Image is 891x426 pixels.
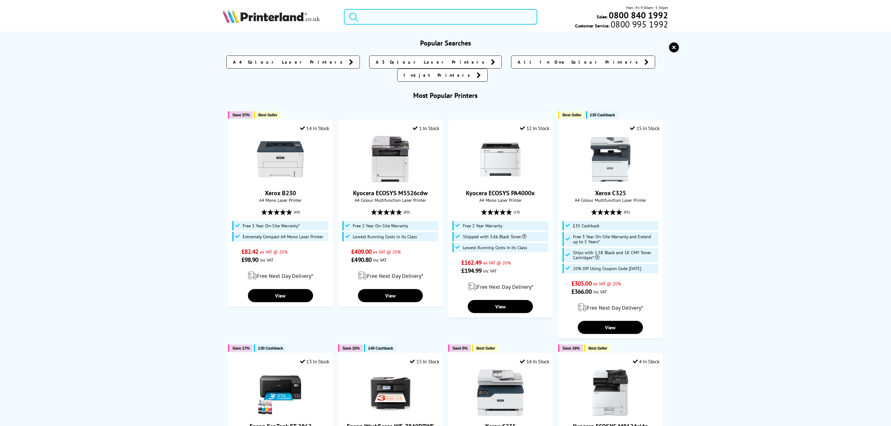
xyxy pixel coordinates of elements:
div: 15 In Stock [630,125,659,131]
button: £30 Cashback [254,345,286,352]
span: Extremely Compact A4 Mono Laser Printer [243,234,323,239]
span: (19) [514,206,520,218]
span: ex VAT @ 20% [373,249,401,255]
button: £35 Cashback [586,111,618,119]
img: Epson WorkForce WF-7840DTWF [367,369,414,416]
a: A3 Colour Laser Printers [369,56,502,69]
div: 1 In Stock [413,125,439,131]
span: inc VAT [593,289,607,295]
img: Kyocera ECOSYS M5526cdw [367,136,414,183]
img: Kyocera ECOSYS M8124cidn [587,369,634,416]
span: A4 Mono Laser Printer [231,197,329,203]
span: (48) [294,206,300,218]
div: modal_delivery [231,267,329,284]
a: Kyocera ECOSYS M8124cidn [587,411,634,417]
img: Xerox C235 [477,369,524,416]
span: Lowest Running Costs in its Class [463,245,527,250]
span: £35 Cashback [573,223,599,228]
span: A3 Colour Laser Printers [376,59,488,65]
div: 12 In Stock [520,125,550,131]
span: £409.00 [351,248,372,256]
span: Customer Service: [575,21,668,29]
a: View [248,289,313,302]
div: 15 In Stock [410,358,439,365]
a: View [468,300,533,313]
a: Xerox C325 [587,178,634,184]
span: Save 5% [453,346,467,351]
span: inc VAT [483,268,497,274]
span: Save 37% [232,113,249,117]
a: Kyocera ECOSYS PA4000x [477,178,524,184]
span: ex VAT @ 20% [593,281,621,287]
span: Save 10% [342,346,360,351]
span: £35 Cashback [590,113,615,117]
button: Save 16% [558,345,583,352]
span: (85) [624,206,630,218]
div: modal_delivery [562,299,660,316]
span: A4 Colour Laser Printers [233,59,346,65]
a: Xerox B230 [265,189,296,197]
a: Kyocera ECOSYS M5526cdw [367,178,414,184]
span: £98.90 [241,256,259,264]
span: Sales: [597,14,608,20]
button: Best Seller [558,111,585,119]
div: 13 In Stock [300,358,329,365]
span: Ships with 1.5K Black and 1K CMY Toner Cartridges* [573,250,657,260]
img: Kyocera ECOSYS PA4000x [477,136,524,183]
b: 0800 840 1992 [609,9,668,21]
span: A4 Colour Multifunction Laser Printer [341,197,439,203]
div: 14 In Stock [520,358,550,365]
span: Inkjet Printers [404,72,474,78]
div: 4 In Stock [633,358,660,365]
div: modal_delivery [452,278,550,295]
span: Lowest Running Costs in its Class [353,234,417,239]
a: Epson WorkForce WF-7840DTWF [367,411,414,417]
span: Save 17% [232,346,249,351]
button: Save 37% [228,111,253,119]
a: A4 Colour Laser Printers [226,56,360,69]
h3: Most Popular Printers [223,91,668,100]
a: All In One Colour Printers [511,56,655,69]
a: Xerox C235 [477,411,524,417]
span: Best Seller [477,346,496,351]
button: Save 5% [448,345,471,352]
a: Xerox B230 [257,178,304,184]
span: (80) [404,206,410,218]
span: Best Seller [258,113,277,117]
span: A4 Colour Multifunction Laser Printer [562,197,660,203]
button: Best Seller [584,345,611,352]
input: Search product o [344,9,537,25]
span: inc VAT [260,257,274,263]
span: ex VAT @ 20% [260,249,288,255]
span: £162.49 [461,259,482,267]
img: Xerox C325 [587,136,634,183]
span: £82.42 [241,248,259,256]
a: Kyocera ECOSYS M5526cdw [353,189,428,197]
img: Printerland Logo [223,9,320,23]
span: £305.00 [571,279,592,288]
a: Printerland Logo [223,9,336,24]
a: Kyocera ECOSYS PA4000x [466,189,535,197]
span: £40 Cashback [368,346,393,351]
span: Best Seller [588,346,608,351]
span: All In One Colour Printers [518,59,641,65]
a: Epson EcoTank ET-2862 [257,411,304,417]
button: £40 Cashback [364,345,396,352]
a: Inkjet Printers [397,69,488,82]
span: 10% Off Using Coupon Code [DATE] [573,266,641,271]
div: 14 In Stock [300,125,329,131]
a: View [578,321,643,334]
span: A4 Mono Laser Printer [452,197,550,203]
span: £490.80 [351,256,372,264]
span: Free 3 Year On-Site Warranty and Extend up to 5 Years* [573,234,657,244]
span: Free 2 Year On-Site Warranty [353,223,408,228]
button: Best Seller [254,111,280,119]
a: View [358,289,423,302]
span: Free 3 Year On-Site Warranty* [243,223,300,228]
span: Free 2 Year Warranty [463,223,502,228]
a: Xerox C325 [595,189,626,197]
span: Save 16% [563,346,580,351]
span: ex VAT @ 20% [483,260,511,266]
button: Save 17% [228,345,253,352]
div: modal_delivery [341,267,439,284]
